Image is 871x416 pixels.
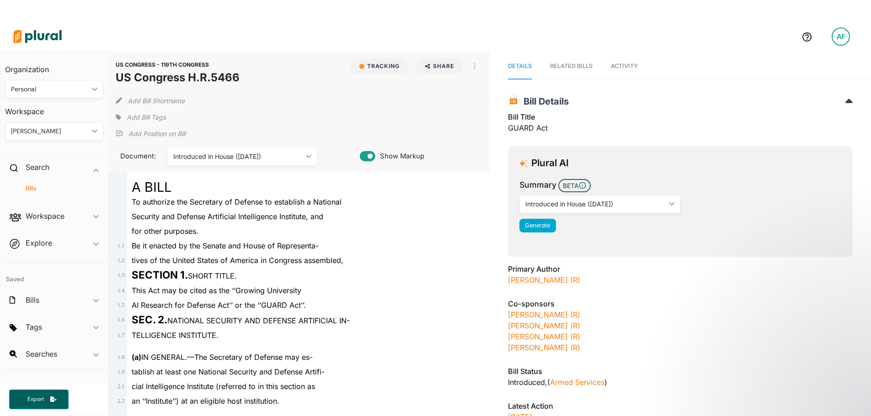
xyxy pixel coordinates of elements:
[508,298,853,309] h3: Co-sponsors
[132,382,315,391] span: cial Intelligence Institute (referred to in this section as
[116,111,166,124] div: Add tags
[26,295,39,305] h2: Bills
[118,242,125,249] span: 1 . 1
[550,53,593,79] a: RELATED BILLS
[375,151,424,161] span: Show Markup
[26,162,49,172] h2: Search
[132,300,306,310] span: AI Research for Defense Act’’ or the ‘‘GUARD Act’’.
[118,398,125,404] span: 2 . 2
[519,96,569,107] span: Bill Details
[26,238,52,248] h2: Explore
[508,332,580,341] a: [PERSON_NAME] (R)
[21,395,50,403] span: Export
[132,256,343,265] span: tives of the United States of America in Congress assembled,
[118,302,125,308] span: 1 . 5
[5,98,103,118] h3: Workspace
[525,199,665,209] div: Introduced in House ([DATE])
[508,275,580,284] a: [PERSON_NAME] (R)
[508,63,532,69] span: Details
[116,61,209,68] span: US CONGRESS - 119TH CONGRESS
[132,286,301,295] span: This Act may be cited as the ‘‘Growing University
[508,343,580,352] a: [PERSON_NAME] (R)
[26,349,57,359] h2: Searches
[132,316,350,325] span: NATIONAL SECURITY AND DEFENSE ARTIFICIAL IN-
[519,219,556,232] button: Generate
[116,127,186,141] div: Add Position Statement
[132,367,325,376] span: tablish at least one National Security and Defense Artifi-
[116,69,240,86] h1: US Congress H.R.5466
[350,58,409,74] button: Tracking
[132,313,167,326] strong: SEC. 2.
[840,385,862,407] iframe: Intercom live chat
[558,179,591,192] span: BETA
[416,58,463,74] button: Share
[132,212,323,221] span: Security and Defense Artificial Intelligence Institute, and
[508,377,853,388] div: Introduced , ( )
[132,226,198,236] span: for other purposes.
[611,63,638,69] span: Activity
[508,111,853,139] div: GUARD Act
[508,53,532,79] a: Details
[132,271,237,280] span: SHORT TITLE.
[508,310,580,319] a: [PERSON_NAME] (R)
[832,27,850,46] div: AF
[5,21,69,53] img: Logo for Plural
[26,322,42,332] h2: Tags
[0,263,108,286] h4: Saved
[118,332,125,338] span: 1 . 7
[412,58,467,74] button: Share
[128,93,185,108] button: Add Bill Shortname
[118,257,125,263] span: 1 . 2
[118,287,125,294] span: 1 . 4
[132,241,319,250] span: Be it enacted by the Senate and House of Representa-
[5,56,103,76] h3: Organization
[519,179,556,191] h3: Summary
[118,316,125,323] span: 1 . 6
[14,184,99,193] a: Bills
[132,179,171,195] span: A BILL
[132,197,342,206] span: To authorize the Secretary of Defense to establish a National
[9,390,69,409] button: Export
[132,353,141,362] strong: (a)
[118,354,125,360] span: 1 . 8
[550,62,593,70] div: RELATED BILLS
[173,152,303,161] div: Introduced in House ([DATE])
[688,327,871,391] iframe: Intercom notifications message
[525,222,550,229] span: Generate
[26,211,64,221] h2: Workspace
[132,331,219,340] span: TELLIGENCE INSTITUTE.
[118,272,125,278] span: 1 . 3
[508,400,853,411] h3: Latest Action
[132,396,279,405] span: an ‘‘Institute’’) at an eligible host institution.
[127,113,166,122] span: Add Bill Tags
[550,378,604,387] a: Armed Services
[508,111,853,122] h3: Bill Title
[116,151,156,161] span: Document:
[118,369,125,375] span: 1 . 9
[11,84,88,94] div: Personal
[11,126,88,136] div: [PERSON_NAME]
[118,383,125,390] span: 2 . 1
[132,353,313,362] span: IN GENERAL.—The Secretary of Defense may es-
[611,53,638,79] a: Activity
[508,321,580,330] a: [PERSON_NAME] (R)
[531,158,569,169] h3: Plural AI
[128,129,186,138] p: Add Position on Bill
[824,24,857,49] a: AF
[508,366,853,377] h3: Bill Status
[132,269,188,281] strong: SECTION 1.
[508,263,853,274] h3: Primary Author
